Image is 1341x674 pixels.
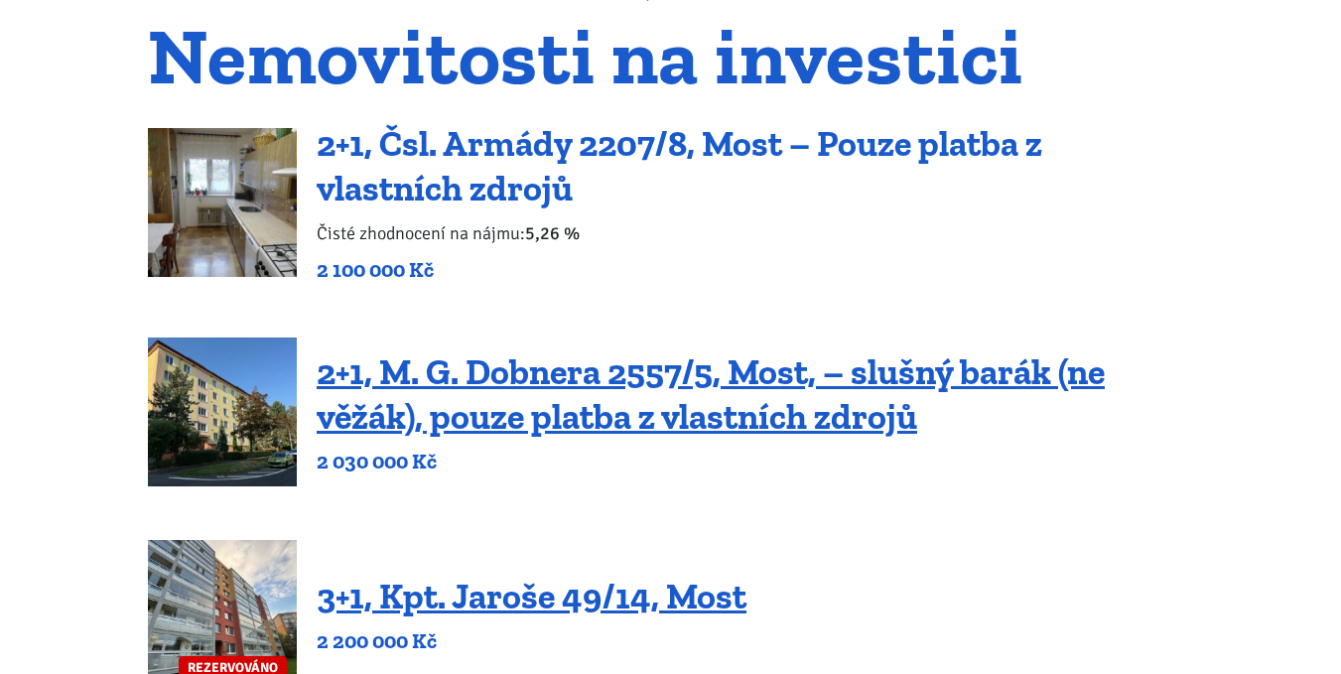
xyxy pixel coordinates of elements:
a: 2+1, M. G. Dobnera 2557/5, Most, – slušný barák (ne věžák), pouze platba z vlastních zdrojů [317,350,1105,438]
p: 2 030 000 Kč [317,448,1193,475]
a: 2+1, Čsl. Armády 2207/8, Most – Pouze platba z vlastních zdrojů [317,122,1042,209]
p: Čisté zhodnocení na nájmu: [317,219,1193,247]
a: 3+1, Kpt. Jaroše 49/14, Most [317,575,746,617]
p: 2 100 000 Kč [317,256,1193,284]
b: 5,26 % [525,222,580,244]
h1: Nemovitosti na investici [148,23,1193,89]
p: 2 200 000 Kč [317,627,746,655]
